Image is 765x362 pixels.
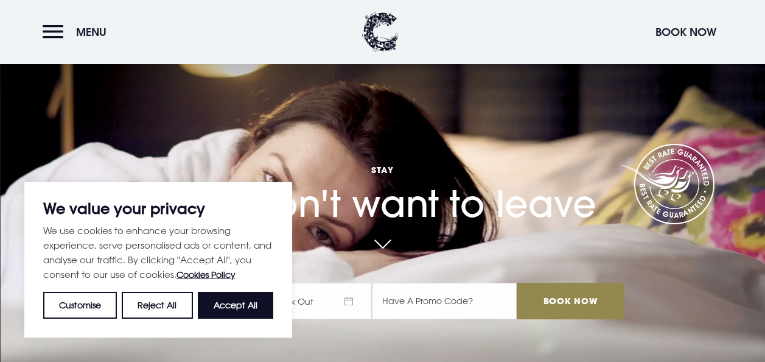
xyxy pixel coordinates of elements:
[24,182,292,338] div: We value your privacy
[43,292,117,319] button: Customise
[141,164,624,176] span: Stay
[649,19,722,45] button: Book Now
[256,283,372,319] span: Check Out
[122,292,192,319] button: Reject All
[198,292,273,319] button: Accept All
[76,25,107,39] span: Menu
[141,140,624,225] h1: You won't want to leave
[362,12,399,52] img: Clandeboye Lodge
[43,19,113,45] button: Menu
[43,223,273,282] p: We use cookies to enhance your browsing experience, serve personalised ads or content, and analys...
[176,269,236,280] a: Cookies Policy
[372,283,517,319] input: Have A Promo Code?
[517,283,624,319] input: Book Now
[43,201,273,216] p: We value your privacy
